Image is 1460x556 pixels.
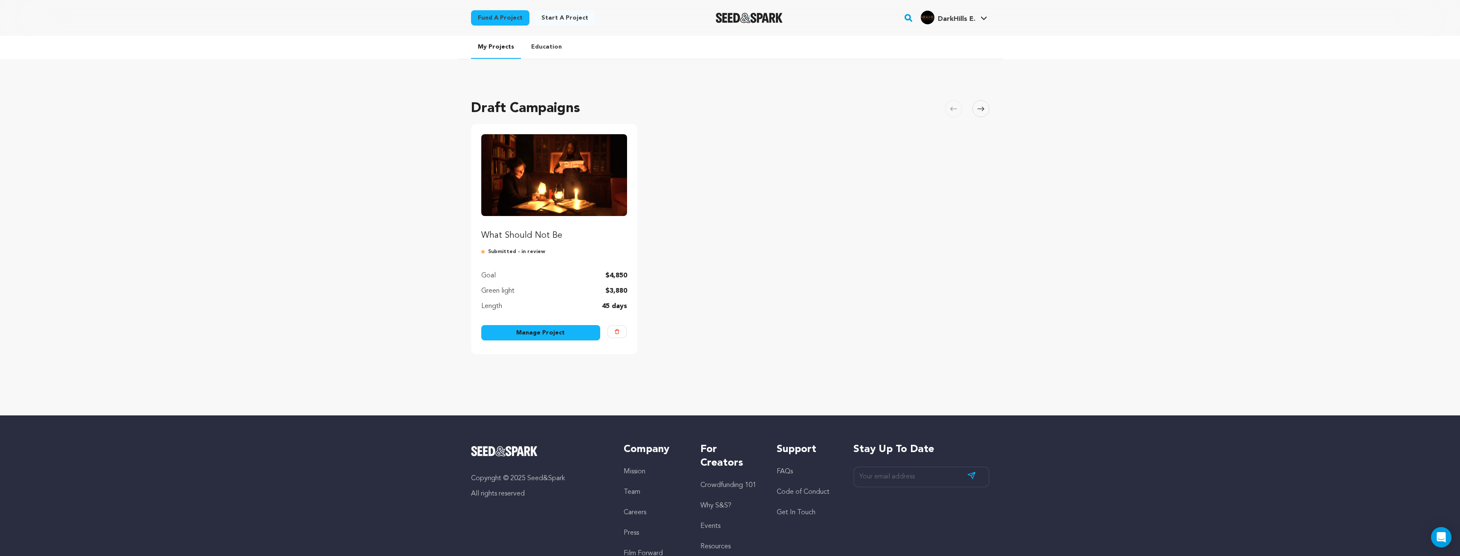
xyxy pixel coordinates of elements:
a: Events [700,523,720,530]
h5: Company [624,443,683,456]
a: Education [524,36,569,58]
a: Manage Project [481,325,601,340]
a: Fund a project [471,10,529,26]
a: Careers [624,509,646,516]
h5: For Creators [700,443,760,470]
p: 45 days [602,301,627,311]
input: Your email address [853,467,989,487]
a: My Projects [471,36,521,59]
img: b43f3a461490f4a4.jpg [921,11,934,24]
a: Press [624,530,639,536]
p: $3,880 [605,286,627,296]
div: DarkHills E.'s Profile [921,11,975,24]
span: DarkHills E. [938,16,975,23]
a: Why S&S? [700,502,731,509]
a: Start a project [535,10,595,26]
h2: Draft Campaigns [471,98,580,119]
img: submitted-for-review.svg [481,248,488,255]
img: trash-empty.svg [615,329,619,334]
p: What Should Not Be [481,230,627,242]
a: Mission [624,468,645,475]
p: Copyright © 2025 Seed&Spark [471,473,607,484]
p: $4,850 [605,271,627,281]
a: Fund What Should Not Be [481,134,627,242]
a: Team [624,489,640,496]
p: Submitted - in review [481,248,627,255]
h5: Stay up to date [853,443,989,456]
img: Seed&Spark Logo Dark Mode [716,13,783,23]
p: Green light [481,286,515,296]
a: Get In Touch [777,509,815,516]
a: DarkHills E.'s Profile [919,9,989,24]
a: Code of Conduct [777,489,830,496]
a: FAQs [777,468,793,475]
div: Open Intercom Messenger [1431,527,1451,547]
a: Seed&Spark Homepage [716,13,783,23]
p: Length [481,301,502,311]
a: Seed&Spark Homepage [471,446,607,456]
img: Seed&Spark Logo [471,446,538,456]
a: Crowdfunding 101 [700,482,756,489]
p: All rights reserved [471,489,607,499]
h5: Support [777,443,836,456]
a: Resources [700,543,731,550]
p: Goal [481,271,496,281]
span: DarkHills E.'s Profile [919,9,989,27]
